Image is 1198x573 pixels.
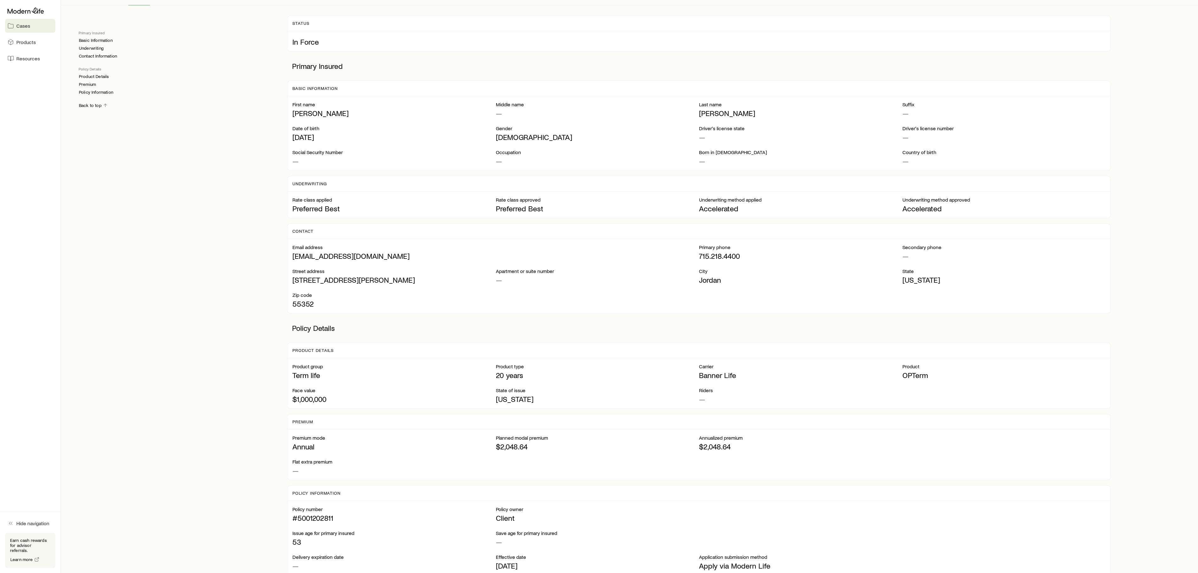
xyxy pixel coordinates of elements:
p: Product type [496,363,699,370]
p: — [292,157,496,165]
p: Apply via Modern Life [699,561,902,570]
p: — [496,157,699,165]
p: Date of birth [292,125,496,131]
span: Cases [16,23,30,29]
p: Policy Details [287,319,1111,337]
p: Basic Information [292,86,338,91]
p: Banner Life [699,371,902,380]
p: Social Security Number [292,149,496,155]
p: Underwriting [292,181,327,186]
p: Premium [292,419,313,424]
p: Underwriting method applied [699,197,902,203]
p: Product group [292,363,496,370]
p: — [902,252,1106,260]
p: OPTerm [902,371,1106,380]
p: — [902,133,1106,142]
p: Premium mode [292,435,496,441]
p: Street address [292,268,496,274]
p: Policy number [292,506,496,512]
p: Primary phone [699,244,902,250]
div: Earn cash rewards for advisor referrals.Learn more [5,533,55,568]
p: Country of birth [902,149,1106,155]
p: Primary Insured [79,30,277,35]
p: 55352 [292,299,496,308]
p: [EMAIL_ADDRESS][DOMAIN_NAME] [292,252,699,260]
p: 20 years [496,371,699,380]
a: Cases [5,19,55,33]
p: Riders [699,387,902,393]
p: City [699,268,902,274]
p: [DATE] [496,561,699,570]
p: Policy Details [79,66,277,71]
p: Driver's license number [902,125,1106,131]
span: Resources [16,55,40,62]
p: Apartment or suite number [496,268,699,274]
p: — [699,395,902,403]
p: [DEMOGRAPHIC_DATA] [496,133,699,142]
button: Hide navigation [5,516,55,530]
p: Rate class applied [292,197,496,203]
p: Annual [292,442,496,451]
a: Policy Information [79,90,114,95]
p: In Force [292,37,1106,46]
p: 715.218.4400 [699,252,902,260]
p: Gender [496,125,699,131]
p: Product Details [292,348,334,353]
p: — [699,133,902,142]
a: Products [5,35,55,49]
p: — [902,157,1106,165]
p: Save age for primary insured [496,530,699,536]
p: [US_STATE] [902,275,1106,284]
p: Face value [292,387,496,393]
p: Driver's license state [699,125,902,131]
a: Contact Information [79,53,117,59]
p: Status [292,21,309,26]
p: Primary Insured [287,57,1111,75]
p: Accelerated [902,204,1106,213]
p: Suffix [902,101,1106,108]
p: Application submission method [699,554,902,560]
p: [US_STATE] [496,395,699,403]
p: Accelerated [699,204,902,213]
p: Occupation [496,149,699,155]
span: Hide navigation [16,520,49,526]
p: — [496,109,699,118]
p: — [292,561,496,570]
p: — [496,275,699,284]
p: — [699,157,902,165]
p: Delivery expiration date [292,554,496,560]
p: — [496,537,699,546]
p: Term life [292,371,496,380]
p: 53 [292,537,496,546]
p: [DATE] [292,133,496,142]
p: Email address [292,244,699,250]
p: Planned modal premium [496,435,699,441]
p: Effective date [496,554,699,560]
p: Policy owner [496,506,699,512]
p: State [902,268,1106,274]
p: Issue age for primary insured [292,530,496,536]
p: Rate class approved [496,197,699,203]
p: Contact [292,229,313,234]
a: Back to top [79,103,108,108]
span: Learn more [10,557,33,562]
p: [PERSON_NAME] [699,109,902,118]
a: Resources [5,52,55,65]
p: Preferred Best [292,204,496,213]
p: Secondary phone [902,244,1106,250]
p: Flat extra premium [292,459,496,465]
p: Last name [699,101,902,108]
p: $1,000,000 [292,395,496,403]
p: Product [902,363,1106,370]
p: Zip code [292,292,496,298]
p: Annualized premium [699,435,902,441]
p: Preferred Best [496,204,699,213]
p: First name [292,101,496,108]
a: Basic Information [79,38,113,43]
p: Carrier [699,363,902,370]
p: Earn cash rewards for advisor referrals. [10,538,50,553]
a: Product Details [79,74,109,79]
p: — [902,109,1106,118]
p: State of issue [496,387,699,393]
p: #5001202811 [292,514,496,522]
